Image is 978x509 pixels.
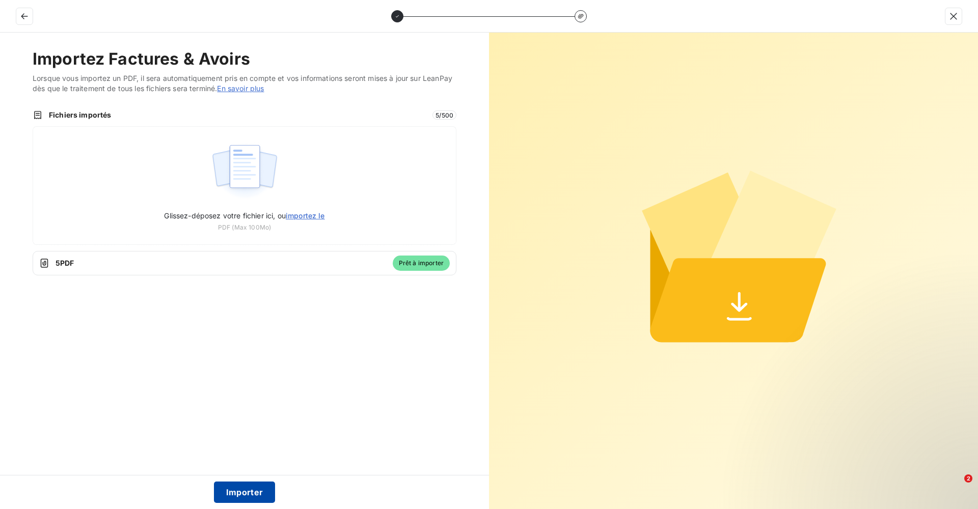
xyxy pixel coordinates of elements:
iframe: Intercom notifications message [774,410,978,482]
span: 5 PDF [56,258,387,268]
span: 2 [964,474,972,483]
span: Lorsque vous importez un PDF, il sera automatiquement pris en compte et vos informations seront m... [33,73,456,94]
iframe: Intercom live chat [943,474,968,499]
span: 5 / 500 [432,110,456,120]
span: Prêt à importer [393,256,450,271]
span: PDF (Max 100Mo) [218,223,271,232]
h2: Importez Factures & Avoirs [33,49,456,69]
button: Importer [214,482,276,503]
img: illustration [211,139,279,204]
span: Glissez-déposez votre fichier ici, ou [164,211,324,220]
a: En savoir plus [217,84,264,93]
span: Fichiers importés [49,110,426,120]
span: importez le [286,211,325,220]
